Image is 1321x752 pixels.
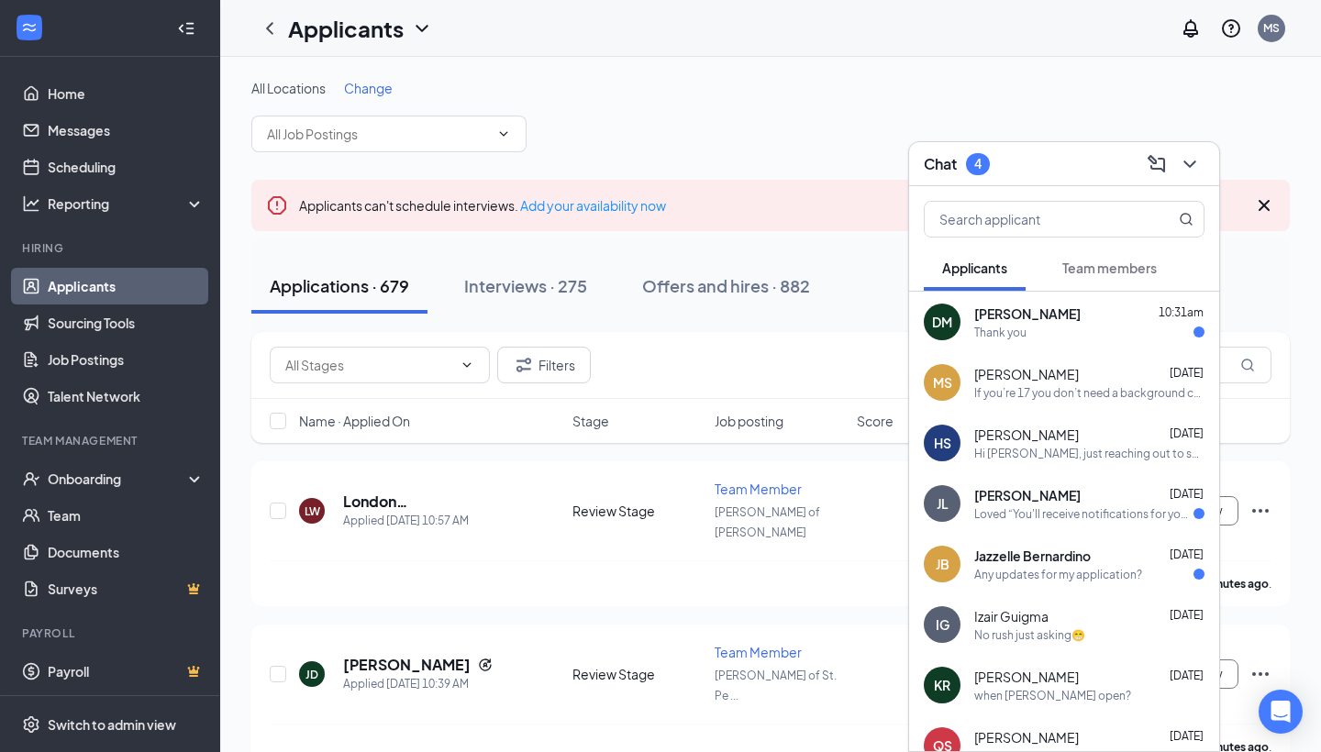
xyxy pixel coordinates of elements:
[48,497,205,534] a: Team
[974,728,1079,746] span: [PERSON_NAME]
[715,505,820,539] span: [PERSON_NAME] of [PERSON_NAME]
[1253,194,1275,216] svg: Cross
[1189,577,1269,591] b: 21 minutes ago
[343,492,523,512] h5: London [PERSON_NAME]
[270,274,409,297] div: Applications · 679
[48,570,205,607] a: SurveysCrown
[1170,547,1204,561] span: [DATE]
[22,240,201,256] div: Hiring
[974,607,1049,625] span: Izair Guigma
[974,156,982,171] div: 4
[974,506,1193,522] div: Loved “You'll receive notifications for your application for Team Member at [GEOGRAPHIC_DATA][PER...
[496,127,511,141] svg: ChevronDown
[251,80,326,96] span: All Locations
[22,470,40,488] svg: UserCheck
[411,17,433,39] svg: ChevronDown
[715,481,802,497] span: Team Member
[288,13,404,44] h1: Applicants
[932,313,952,331] div: DM
[1146,153,1168,175] svg: ComposeMessage
[1179,212,1193,227] svg: MagnifyingGlass
[715,644,802,660] span: Team Member
[497,347,591,383] button: Filter Filters
[48,653,205,690] a: PayrollCrown
[460,358,474,372] svg: ChevronDown
[572,502,704,520] div: Review Stage
[48,715,176,734] div: Switch to admin view
[22,433,201,448] div: Team Management
[48,341,205,378] a: Job Postings
[1170,366,1204,380] span: [DATE]
[344,80,393,96] span: Change
[1220,17,1242,39] svg: QuestionInfo
[48,378,205,415] a: Talent Network
[48,304,205,341] a: Sourcing Tools
[974,567,1142,582] div: Any updates for my application?
[974,486,1081,504] span: [PERSON_NAME]
[1159,305,1204,319] span: 10:31am
[1179,153,1201,175] svg: ChevronDown
[22,625,201,641] div: Payroll
[1240,358,1255,372] svg: MagnifyingGlass
[1249,663,1271,685] svg: Ellipses
[974,547,1091,565] span: Jazzelle Bernardino
[285,355,452,375] input: All Stages
[464,274,587,297] div: Interviews · 275
[974,627,1085,643] div: No rush just asking😁
[974,365,1079,383] span: [PERSON_NAME]
[1263,20,1280,36] div: MS
[934,434,951,452] div: HS
[48,194,205,213] div: Reporting
[48,75,205,112] a: Home
[48,112,205,149] a: Messages
[857,412,894,430] span: Score
[1170,487,1204,501] span: [DATE]
[22,715,40,734] svg: Settings
[299,412,410,430] span: Name · Applied On
[974,688,1131,703] div: when [PERSON_NAME] open?
[1170,608,1204,622] span: [DATE]
[642,274,810,297] div: Offers and hires · 882
[974,446,1204,461] div: Hi [PERSON_NAME], just reaching out to see if you're still interested in the position with [PERSO...
[572,412,609,430] span: Stage
[974,385,1204,401] div: If you’re 17 you don’t need a background check.
[974,668,1079,686] span: [PERSON_NAME]
[1142,149,1171,179] button: ComposeMessage
[48,149,205,185] a: Scheduling
[48,534,205,570] a: Documents
[974,325,1027,340] div: Thank you
[520,197,666,214] a: Add your availability now
[513,354,535,376] svg: Filter
[266,194,288,216] svg: Error
[1249,500,1271,522] svg: Ellipses
[942,260,1007,276] span: Applicants
[305,503,320,519] div: LW
[933,373,952,392] div: MS
[936,555,949,573] div: JB
[934,676,950,694] div: KR
[478,658,493,672] svg: Reapply
[259,17,281,39] svg: ChevronLeft
[936,615,949,634] div: IG
[267,124,489,144] input: All Job Postings
[305,667,318,682] div: JD
[1170,426,1204,440] span: [DATE]
[299,197,666,214] span: Applicants can't schedule interviews.
[343,675,493,693] div: Applied [DATE] 10:39 AM
[177,19,195,38] svg: Collapse
[715,412,783,430] span: Job posting
[1062,260,1157,276] span: Team members
[20,18,39,37] svg: WorkstreamLogo
[572,665,704,683] div: Review Stage
[1259,690,1303,734] div: Open Intercom Messenger
[1180,17,1202,39] svg: Notifications
[924,154,957,174] h3: Chat
[974,304,1081,323] span: [PERSON_NAME]
[974,426,1079,444] span: [PERSON_NAME]
[343,512,523,530] div: Applied [DATE] 10:57 AM
[48,470,189,488] div: Onboarding
[343,655,471,675] h5: [PERSON_NAME]
[937,494,949,513] div: JL
[715,669,837,702] span: [PERSON_NAME] of St. Pe ...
